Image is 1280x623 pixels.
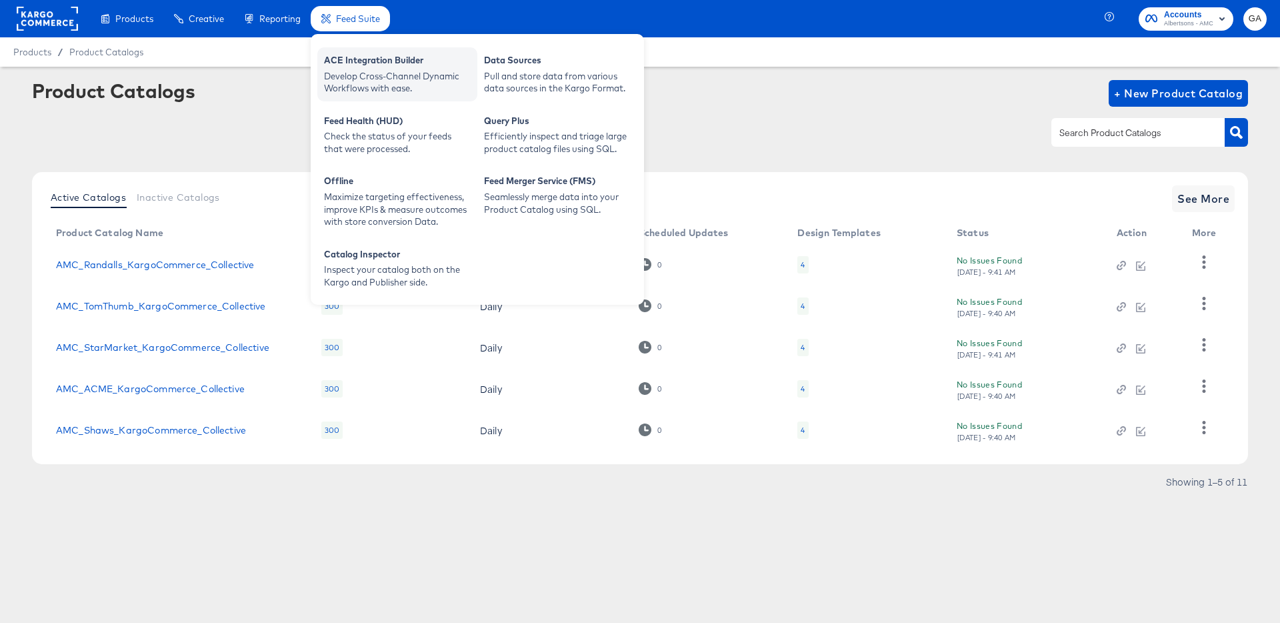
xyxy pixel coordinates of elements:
[946,223,1106,244] th: Status
[801,384,805,394] div: 4
[1139,7,1233,31] button: AccountsAlbertsons - AMC
[321,297,343,315] div: 300
[469,327,628,368] td: Daily
[1243,7,1267,31] button: GA
[32,80,195,101] div: Product Catalogs
[797,380,808,398] div: 4
[69,47,143,57] a: Product Catalogs
[137,192,220,203] span: Inactive Catalogs
[56,227,163,238] div: Product Catalog Name
[56,342,269,353] a: AMC_StarMarket_KargoCommerce_Collective
[56,301,266,311] a: AMC_TomThumb_KargoCommerce_Collective
[1164,19,1213,29] span: Albertsons - AMC
[639,299,662,312] div: 0
[1172,185,1235,212] button: See More
[639,227,729,238] div: Scheduled Updates
[639,382,662,395] div: 0
[657,384,662,394] div: 0
[56,384,245,394] a: AMC_ACME_KargoCommerce_Collective
[1114,84,1243,103] span: + New Product Catalog
[657,426,662,435] div: 0
[189,13,224,24] span: Creative
[657,260,662,269] div: 0
[321,380,343,398] div: 300
[56,425,246,436] a: AMC_Shaws_KargoCommerce_Collective
[657,301,662,311] div: 0
[797,227,880,238] div: Design Templates
[639,258,662,271] div: 0
[657,343,662,352] div: 0
[321,339,343,356] div: 300
[1109,80,1248,107] button: + New Product Catalog
[801,425,805,436] div: 4
[639,341,662,354] div: 0
[797,297,808,315] div: 4
[56,259,255,270] a: AMC_Randalls_KargoCommerce_Collective
[1164,8,1213,22] span: Accounts
[801,259,805,270] div: 4
[801,301,805,311] div: 4
[1177,189,1229,208] span: See More
[1181,223,1232,244] th: More
[469,285,628,327] td: Daily
[51,47,69,57] span: /
[469,410,628,451] td: Daily
[797,339,808,356] div: 4
[321,422,343,439] div: 300
[115,13,153,24] span: Products
[336,13,380,24] span: Feed Suite
[801,342,805,353] div: 4
[639,424,662,436] div: 0
[469,368,628,410] td: Daily
[1249,11,1261,27] span: GA
[1106,223,1182,244] th: Action
[797,422,808,439] div: 4
[13,47,51,57] span: Products
[1057,125,1199,141] input: Search Product Catalogs
[797,256,808,273] div: 4
[259,13,301,24] span: Reporting
[51,192,126,203] span: Active Catalogs
[1165,477,1248,486] div: Showing 1–5 of 11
